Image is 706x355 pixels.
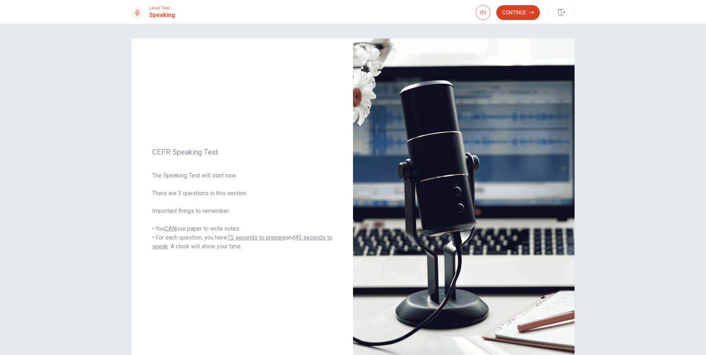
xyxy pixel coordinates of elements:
[152,171,332,251] span: The Speaking Test will start now. There are 3 questions in this section. Important things to reme...
[496,5,540,20] button: Continue
[149,11,175,20] h1: Speaking
[152,148,332,156] span: CEFR Speaking Test
[149,6,175,11] span: Level Test
[227,234,286,241] u: 15 seconds to prepare
[165,225,176,232] u: CAN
